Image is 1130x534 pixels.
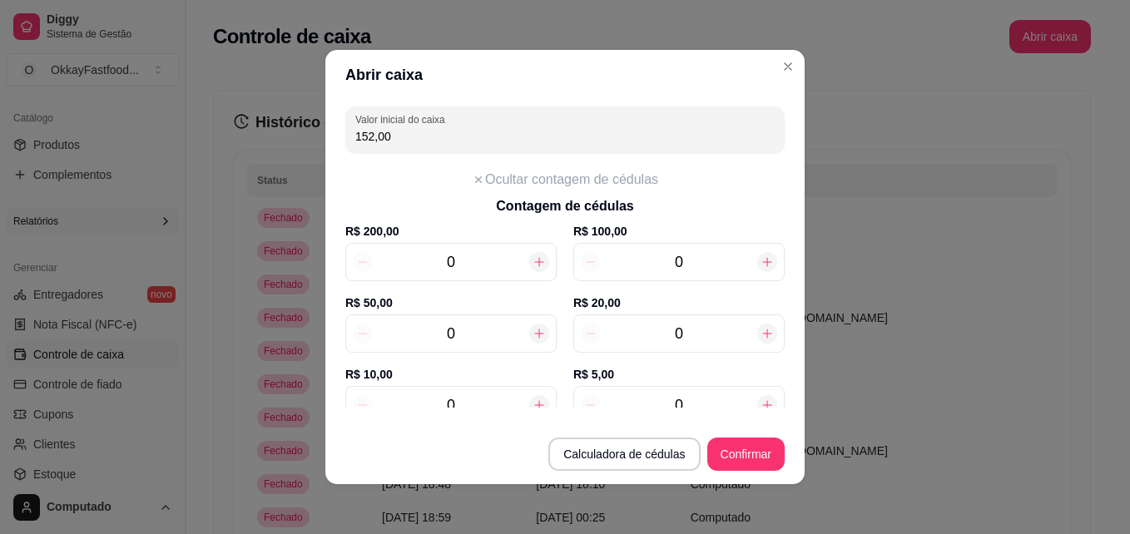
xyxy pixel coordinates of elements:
[548,438,700,471] button: Calculadora de cédulas
[573,223,785,240] label: R$ 100,00
[355,112,450,126] label: Valor inicial do caixa
[775,53,801,80] button: Close
[345,366,557,383] label: R$ 10,00
[345,294,557,311] label: R$ 50,00
[345,223,557,240] label: R$ 200,00
[485,170,658,190] p: Ocultar contagem de cédulas
[355,128,775,145] input: Valor inicial do caixa
[573,294,785,311] label: R$ 20,00
[573,366,785,383] label: R$ 5,00
[707,438,785,471] button: Confirmar
[345,196,785,216] h3: Contagem de cédulas
[325,50,805,100] header: Abrir caixa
